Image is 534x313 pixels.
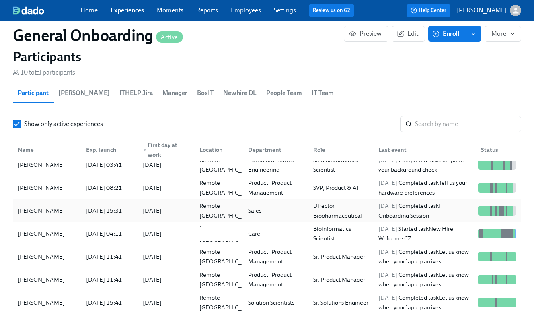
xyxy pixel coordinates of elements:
[434,30,459,38] span: Enroll
[83,160,136,170] div: [DATE] 03:41
[143,183,162,193] div: [DATE]
[313,6,350,15] a: Review us on G2
[83,275,136,284] div: [DATE] 11:41
[375,247,474,266] div: Completed task Let us know when your laptop arrives
[14,206,80,216] div: [PERSON_NAME]
[14,252,80,261] div: [PERSON_NAME]
[13,176,521,199] div: [PERSON_NAME][DATE] 08:21[DATE]Remote - [GEOGRAPHIC_DATA]Product- Product ManagementSVP, Product ...
[415,116,521,132] input: Search by name
[344,26,388,42] button: Preview
[111,6,144,14] a: Experiences
[83,229,136,238] div: [DATE] 04:11
[18,87,49,99] span: Participant
[457,6,507,15] p: [PERSON_NAME]
[378,202,397,209] span: [DATE]
[245,178,307,197] div: Product- Product Management
[196,219,262,248] div: [GEOGRAPHIC_DATA] - [GEOGRAPHIC_DATA]
[266,87,302,99] span: People Team
[13,6,80,15] a: dado
[196,293,262,312] div: Remote - [GEOGRAPHIC_DATA]
[245,270,307,289] div: Product- Product Management
[196,155,262,174] div: Remote - [GEOGRAPHIC_DATA]
[245,298,307,307] div: Solution Scientists
[143,148,147,152] span: ▼
[14,145,80,155] div: Name
[196,6,218,14] a: Reports
[309,4,354,17] button: Review us on G2
[474,142,520,158] div: Status
[375,145,474,155] div: Last event
[478,145,520,155] div: Status
[143,229,162,238] div: [DATE]
[245,229,307,238] div: Care
[13,26,183,45] h1: General Onboarding
[193,142,242,158] div: Location
[310,155,372,174] div: Sr. Bioinformatics Scientist
[411,6,446,15] span: Help Center
[407,4,450,17] button: Help Center
[378,179,397,187] span: [DATE]
[457,5,521,16] button: [PERSON_NAME]
[310,191,372,230] div: National Account Director, Biopharmaceutical Industry
[13,6,44,15] img: dado
[119,87,153,99] span: ITHELP Jira
[143,252,162,261] div: [DATE]
[375,201,474,220] div: Completed task IT Onboarding Session
[13,222,521,245] div: [PERSON_NAME][DATE] 04:11[DATE][GEOGRAPHIC_DATA] - [GEOGRAPHIC_DATA]CareBioinformatics Scientist[...
[223,87,257,99] span: Newhire DL
[196,145,242,155] div: Location
[310,275,372,284] div: Sr. Product Manager
[143,275,162,284] div: [DATE]
[375,224,474,243] div: Started task New Hire Welcome CZ
[392,26,425,42] button: Edit
[162,87,187,99] span: Manager
[310,145,372,155] div: Role
[196,270,262,289] div: Remote - [GEOGRAPHIC_DATA]
[24,120,103,129] span: Show only active experiences
[351,30,382,38] span: Preview
[375,293,474,312] div: Completed task Let us know when your laptop arrives
[465,26,481,42] button: enroll
[13,199,521,222] div: [PERSON_NAME][DATE] 15:31[DATE]Remote - [GEOGRAPHIC_DATA]SalesNational Account Director, Biopharm...
[14,183,80,193] div: [PERSON_NAME]
[491,30,514,38] span: More
[196,201,262,220] div: Remote - [GEOGRAPHIC_DATA]
[136,142,193,158] div: ▼First day at work
[13,268,521,291] div: [PERSON_NAME][DATE] 11:41[DATE]Remote - [GEOGRAPHIC_DATA]Product- Product ManagementSr. Product M...
[485,26,521,42] button: More
[428,26,465,42] button: Enroll
[156,34,183,40] span: Active
[83,252,136,261] div: [DATE] 11:41
[13,153,521,176] div: [PERSON_NAME][DATE] 03:41[DATE]Remote - [GEOGRAPHIC_DATA]PS Bioinformatics EngineeringSr. Bioinfo...
[245,145,307,155] div: Department
[398,30,418,38] span: Edit
[83,183,136,193] div: [DATE] 08:21
[14,298,80,307] div: [PERSON_NAME]
[310,298,372,307] div: Sr. Solutions Engineer
[14,275,80,284] div: [PERSON_NAME]
[375,155,474,174] div: Completed task Complete your background check
[13,49,521,65] h2: Participants
[13,245,521,268] div: [PERSON_NAME][DATE] 11:41[DATE]Remote - [GEOGRAPHIC_DATA]Product- Product ManagementSr. Product M...
[372,142,474,158] div: Last event
[196,247,262,266] div: Remote - [GEOGRAPHIC_DATA]
[310,252,372,261] div: Sr. Product Manager
[231,6,261,14] a: Employees
[378,271,397,278] span: [DATE]
[83,145,136,155] div: Exp. launch
[14,160,80,170] div: [PERSON_NAME]
[378,248,397,255] span: [DATE]
[13,68,75,77] div: 10 total participants
[378,294,397,301] span: [DATE]
[310,224,372,243] div: Bioinformatics Scientist
[310,183,372,193] div: SVP, Product & AI
[157,6,183,14] a: Moments
[143,298,162,307] div: [DATE]
[80,142,136,158] div: Exp. launch
[14,142,80,158] div: Name
[14,229,80,238] div: [PERSON_NAME]
[196,178,262,197] div: Remote - [GEOGRAPHIC_DATA]
[143,160,162,170] div: [DATE]
[245,247,307,266] div: Product- Product Management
